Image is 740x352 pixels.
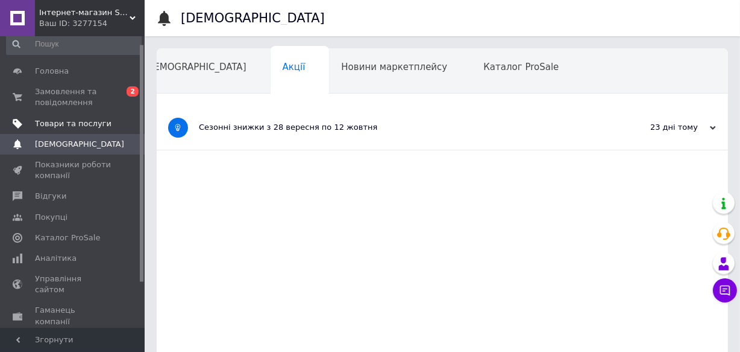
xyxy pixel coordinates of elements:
button: Чат з покупцем [713,278,737,302]
span: Аналітика [35,253,77,264]
span: [DEMOGRAPHIC_DATA] [35,139,124,150]
div: Ваш ID: 3277154 [39,18,145,29]
span: Інтернет-магазин Setmix [39,7,130,18]
span: 2 [127,86,139,97]
span: Каталог ProSale [35,232,100,243]
input: Пошук [6,33,142,55]
span: Замовлення та повідомлення [35,86,111,108]
div: 23 дні тому [595,122,716,133]
span: Покупці [35,212,67,223]
span: Гаманець компанії [35,305,111,327]
span: Товари та послуги [35,118,111,129]
span: Показники роботи компанії [35,159,111,181]
span: Головна [35,66,69,77]
span: Відгуки [35,191,66,202]
span: Каталог ProSale [483,62,559,72]
span: [DEMOGRAPHIC_DATA] [143,62,246,72]
span: Акції [283,62,306,72]
h1: [DEMOGRAPHIC_DATA] [181,11,325,25]
span: Управління сайтом [35,274,111,295]
span: Новини маркетплейсу [341,62,447,72]
div: Сезонні знижки з 28 вересня по 12 жовтня [199,122,595,133]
